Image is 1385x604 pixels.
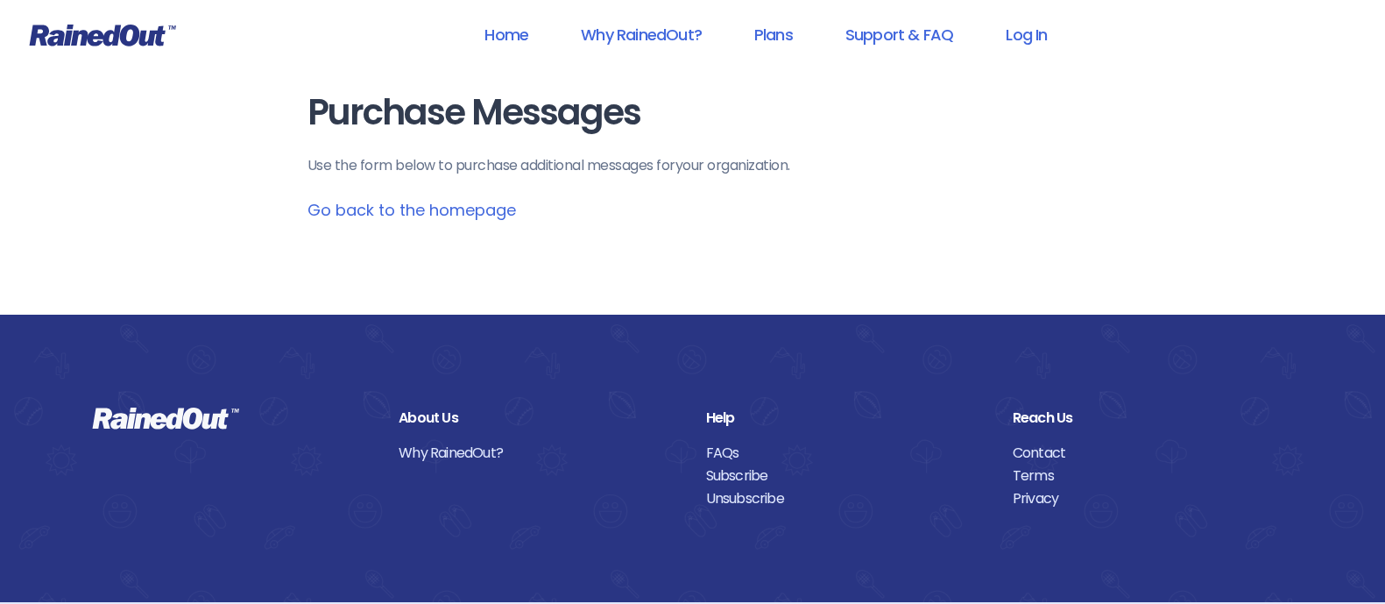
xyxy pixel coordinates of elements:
[399,442,679,465] a: Why RainedOut?
[307,93,1078,132] h1: Purchase Messages
[399,407,679,430] div: About Us
[706,487,986,510] a: Unsubscribe
[706,465,986,487] a: Subscribe
[983,15,1070,54] a: Log In
[706,442,986,465] a: FAQs
[731,15,816,54] a: Plans
[1013,442,1293,465] a: Contact
[706,407,986,430] div: Help
[1013,487,1293,510] a: Privacy
[1013,465,1293,487] a: Terms
[307,199,516,221] a: Go back to the homepage
[558,15,724,54] a: Why RainedOut?
[307,155,1078,176] p: Use the form below to purchase additional messages for your organization .
[1013,407,1293,430] div: Reach Us
[823,15,976,54] a: Support & FAQ
[462,15,551,54] a: Home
